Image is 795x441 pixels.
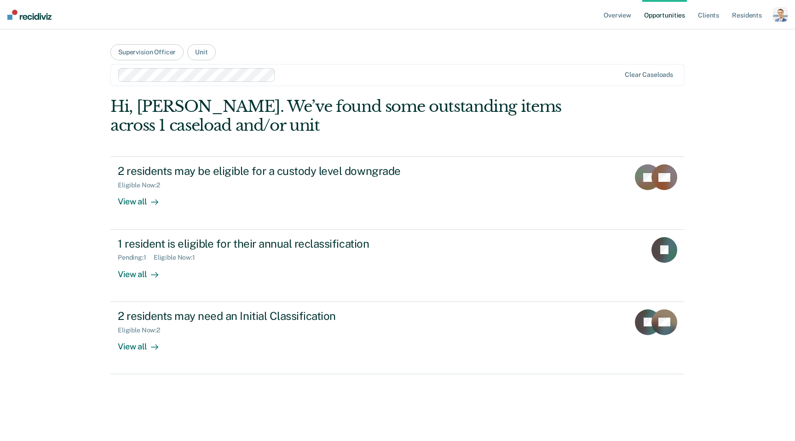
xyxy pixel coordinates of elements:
a: 2 residents may need an Initial ClassificationEligible Now:2View all [110,302,685,374]
div: 2 residents may be eligible for a custody level downgrade [118,164,441,178]
div: View all [118,261,169,279]
div: View all [118,189,169,207]
div: 2 residents may need an Initial Classification [118,309,441,323]
div: Hi, [PERSON_NAME]. We’ve found some outstanding items across 1 caseload and/or unit [110,97,570,135]
div: Clear caseloads [625,71,673,79]
a: 2 residents may be eligible for a custody level downgradeEligible Now:2View all [110,157,685,229]
button: Unit [187,44,215,60]
div: Eligible Now : 1 [154,254,202,261]
div: Eligible Now : 2 [118,181,167,189]
div: 1 resident is eligible for their annual reclassification [118,237,441,250]
div: Eligible Now : 2 [118,326,167,334]
button: Supervision Officer [110,44,184,60]
div: Pending : 1 [118,254,154,261]
a: 1 resident is eligible for their annual reclassificationPending:1Eligible Now:1View all [110,230,685,302]
img: Recidiviz [7,10,52,20]
div: View all [118,334,169,352]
